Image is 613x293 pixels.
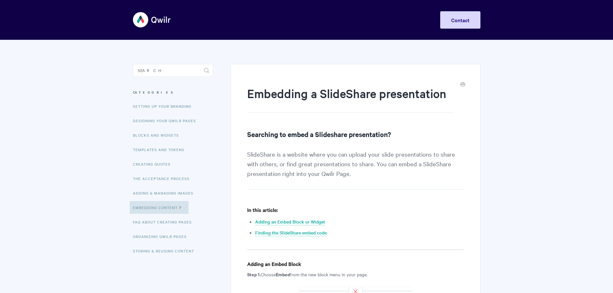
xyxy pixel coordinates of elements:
input: Search [133,64,213,77]
a: Templates and Tokens [133,143,189,156]
h3: Categories [133,87,213,98]
h1: Embedding a SlideShare presentation [247,85,454,113]
strong: Step 1. [247,271,261,278]
a: Contact [440,11,480,29]
h4: In this article: [247,206,464,214]
a: Creating Quotes [133,158,175,170]
a: FAQ About Creating Pages [133,215,197,228]
a: The Acceptance Process [133,172,194,185]
a: Embedding Content [130,201,189,214]
a: Storing & Reusing Content [133,244,199,257]
a: Blocks and Widgets [133,129,184,142]
h2: Searching to embed a Slideshare presentation? [247,129,464,139]
p: SlideShare is a website where you can upload your slide presentations to share with others, or fi... [247,149,464,190]
a: Adding & Managing Images [133,187,198,199]
a: Designing Your Qwilr Pages [133,114,201,127]
img: Qwilr Help Center [133,8,171,32]
a: Adding an Embed Block or Widget [255,218,325,225]
strong: Embed [276,271,290,278]
h4: Adding an Embed Block [247,260,464,268]
a: Finding the SlideShare embed code [255,229,327,236]
a: Setting up your Branding [133,100,196,113]
a: Print this Article [460,81,465,88]
p: Choose from the new block menu in your page. [247,270,464,278]
a: Organizing Qwilr Pages [133,230,191,243]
